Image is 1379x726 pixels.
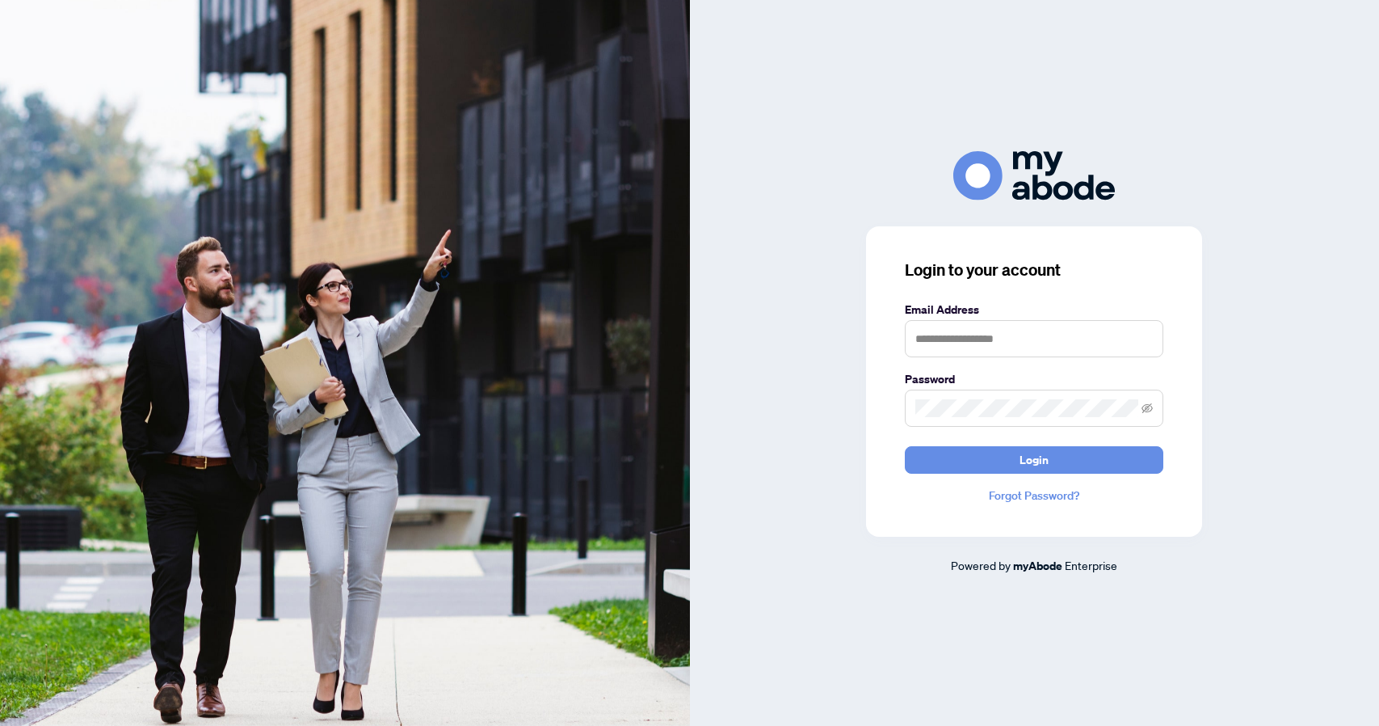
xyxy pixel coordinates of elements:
[953,151,1115,200] img: ma-logo
[905,259,1163,281] h3: Login to your account
[905,446,1163,474] button: Login
[905,370,1163,388] label: Password
[1141,403,1153,414] span: eye-invisible
[1020,447,1049,473] span: Login
[1065,558,1117,572] span: Enterprise
[951,558,1011,572] span: Powered by
[905,301,1163,319] label: Email Address
[905,487,1163,504] a: Forgot Password?
[1013,557,1062,575] a: myAbode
